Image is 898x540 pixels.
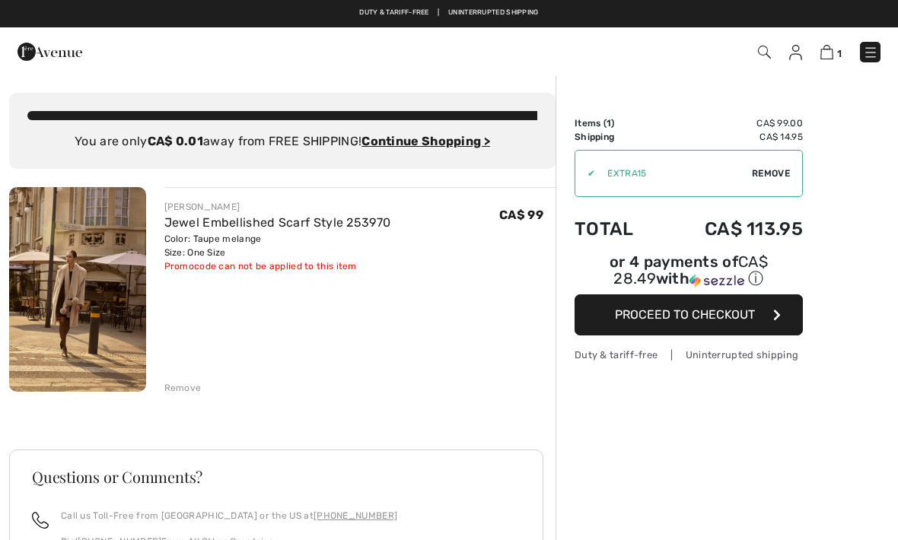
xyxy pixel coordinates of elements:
td: Total [575,203,661,255]
span: CA$ 28.49 [613,253,768,287]
button: Proceed to Checkout [575,294,803,335]
div: Promocode can not be applied to this item [164,259,391,273]
div: or 4 payments of with [575,255,803,289]
div: or 4 payments ofCA$ 28.49withSezzle Click to learn more about Sezzle [575,255,803,294]
div: ✔ [575,167,595,180]
img: 1ère Avenue [18,37,82,67]
img: Jewel Embellished Scarf Style 253970 [9,187,146,392]
img: call [32,512,49,529]
span: 1 [607,118,611,129]
p: Call us Toll-Free from [GEOGRAPHIC_DATA] or the US at [61,509,397,523]
img: Search [758,46,771,59]
div: Color: Taupe melange Size: One Size [164,232,391,259]
td: CA$ 99.00 [661,116,803,130]
a: [PHONE_NUMBER] [314,510,397,521]
td: CA$ 14.95 [661,130,803,144]
a: Jewel Embellished Scarf Style 253970 [164,215,391,230]
td: CA$ 113.95 [661,203,803,255]
a: 1ère Avenue [18,43,82,58]
strong: CA$ 0.01 [148,134,203,148]
td: Items ( ) [575,116,661,130]
span: 1 [837,48,842,59]
input: Promo code [595,151,752,196]
a: 1 [820,43,842,61]
td: Shipping [575,130,661,144]
span: Proceed to Checkout [615,307,755,322]
img: My Info [789,45,802,60]
img: Menu [863,45,878,60]
div: Remove [164,381,202,395]
a: Continue Shopping > [361,134,490,148]
div: [PERSON_NAME] [164,200,391,214]
div: You are only away from FREE SHIPPING! [27,132,537,151]
div: Duty & tariff-free | Uninterrupted shipping [575,348,803,362]
span: CA$ 99 [499,208,543,222]
img: Shopping Bag [820,45,833,59]
span: Remove [752,167,790,180]
img: Sezzle [689,274,744,287]
h3: Questions or Comments? [32,469,521,484]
